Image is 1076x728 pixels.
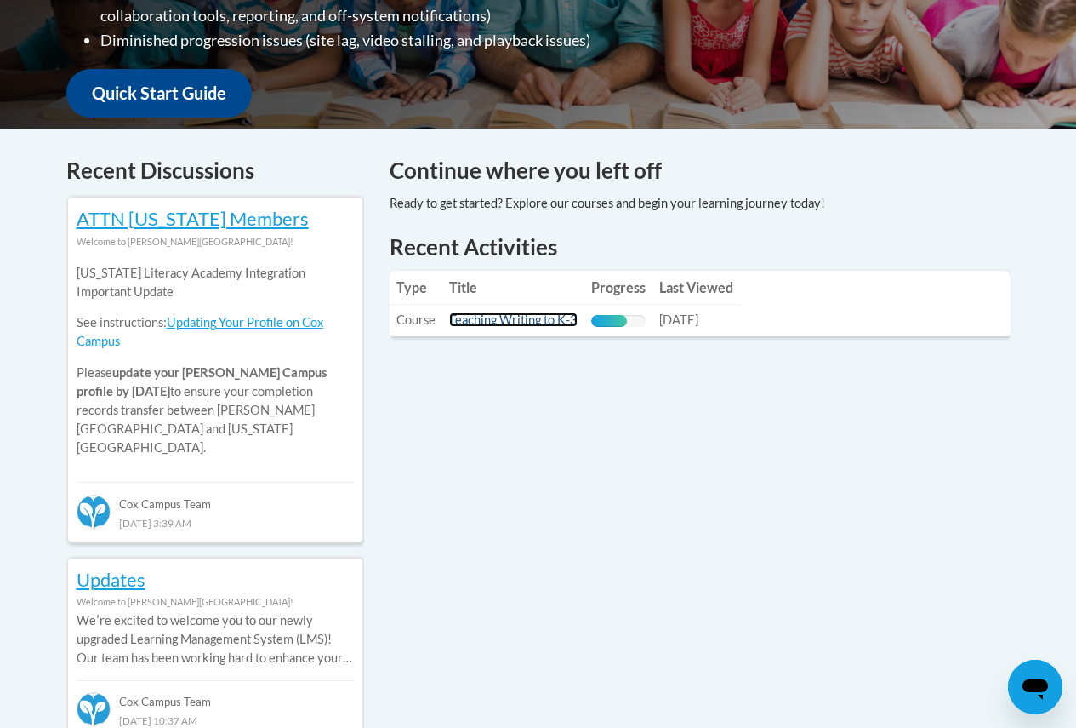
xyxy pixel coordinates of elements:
[77,593,354,611] div: Welcome to [PERSON_NAME][GEOGRAPHIC_DATA]!
[77,365,327,398] b: update your [PERSON_NAME] Campus profile by [DATE]
[77,568,145,591] a: Updates
[449,312,578,327] a: Teaching Writing to K-3
[77,315,323,348] a: Updating Your Profile on Cox Campus
[77,264,354,301] p: [US_STATE] Literacy Academy Integration Important Update
[652,271,740,305] th: Last Viewed
[390,271,442,305] th: Type
[584,271,652,305] th: Progress
[1008,660,1062,714] iframe: Button to launch messaging window
[77,232,354,251] div: Welcome to [PERSON_NAME][GEOGRAPHIC_DATA]!
[442,271,584,305] th: Title
[77,513,354,532] div: [DATE] 3:39 AM
[77,692,111,726] img: Cox Campus Team
[66,69,252,118] a: Quick Start Guide
[77,207,309,230] a: ATTN [US_STATE] Members
[77,495,111,529] img: Cox Campus Team
[77,680,354,711] div: Cox Campus Team
[390,232,1011,262] h1: Recent Activities
[100,28,683,53] li: Diminished progression issues (site lag, video stalling, and playback issues)
[77,251,354,470] div: Please to ensure your completion records transfer between [PERSON_NAME][GEOGRAPHIC_DATA] and [US_...
[591,315,628,327] div: Progress, %
[396,312,436,327] span: Course
[77,482,354,513] div: Cox Campus Team
[659,312,698,327] span: [DATE]
[77,611,354,668] p: Weʹre excited to welcome you to our newly upgraded Learning Management System (LMS)! Our team has...
[390,154,1011,187] h4: Continue where you left off
[66,154,364,187] h4: Recent Discussions
[77,313,354,351] p: See instructions:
